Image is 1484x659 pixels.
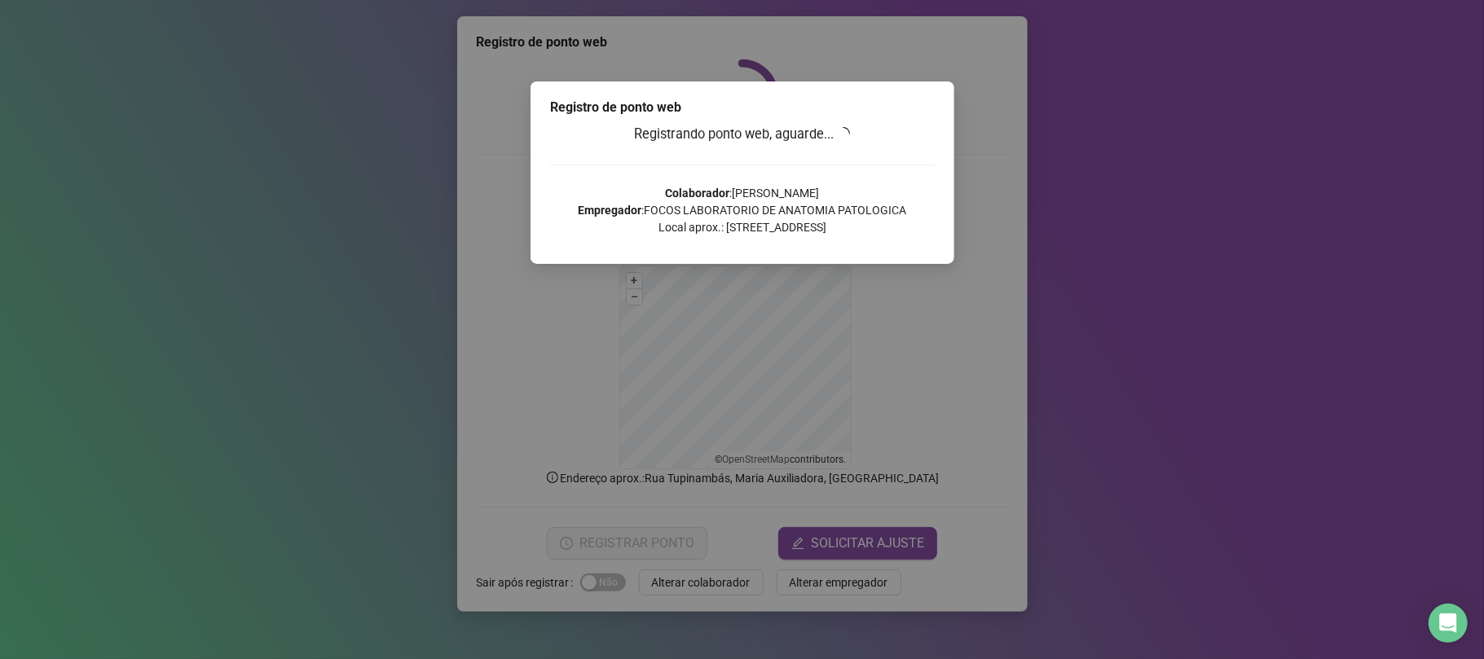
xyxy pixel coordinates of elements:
span: loading [837,127,850,140]
div: Open Intercom Messenger [1429,604,1468,643]
div: Registro de ponto web [550,98,935,117]
h3: Registrando ponto web, aguarde... [550,124,935,145]
p: : [PERSON_NAME] : FOCOS LABORATORIO DE ANATOMIA PATOLOGICA Local aprox.: [STREET_ADDRESS] [550,185,935,236]
strong: Colaborador [665,187,729,200]
strong: Empregador [578,204,641,217]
